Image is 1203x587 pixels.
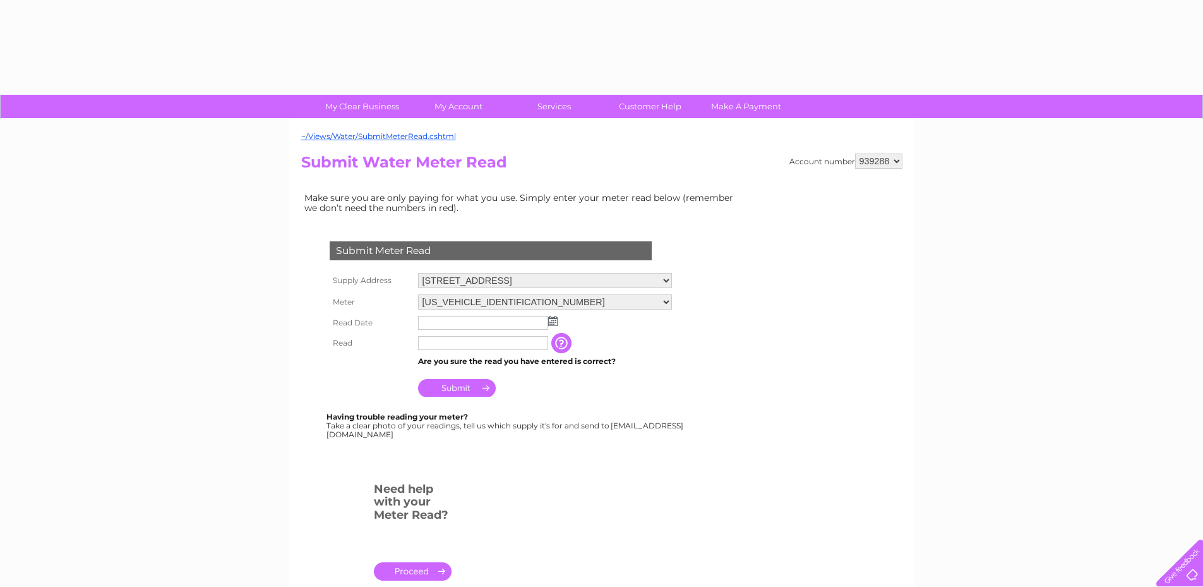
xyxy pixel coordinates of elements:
th: Read [326,333,415,353]
h3: Need help with your Meter Read? [374,480,452,528]
a: Services [502,95,606,118]
td: Make sure you are only paying for what you use. Simply enter your meter read below (remember we d... [301,190,743,216]
div: Take a clear photo of your readings, tell us which supply it's for and send to [EMAIL_ADDRESS][DO... [326,413,685,439]
input: Submit [418,379,496,397]
input: Information [551,333,574,353]
a: Customer Help [598,95,702,118]
a: Make A Payment [694,95,798,118]
div: Account number [789,154,902,169]
img: ... [548,316,558,326]
b: Having trouble reading your meter? [326,412,468,421]
a: ~/Views/Water/SubmitMeterRead.cshtml [301,131,456,141]
h2: Submit Water Meter Read [301,154,902,178]
a: . [374,562,452,581]
a: My Account [406,95,510,118]
th: Meter [326,291,415,313]
div: Submit Meter Read [330,241,652,260]
th: Supply Address [326,270,415,291]
td: Are you sure the read you have entered is correct? [415,353,675,370]
a: My Clear Business [310,95,414,118]
th: Read Date [326,313,415,333]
